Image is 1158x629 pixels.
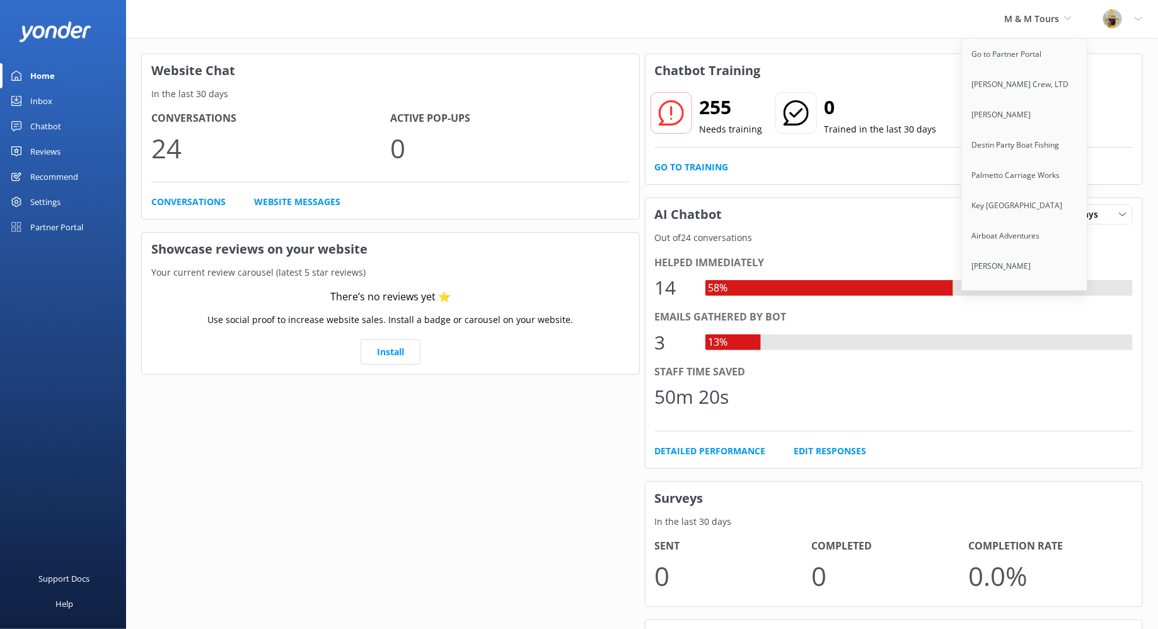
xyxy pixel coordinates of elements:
div: Partner Portal [30,215,83,240]
h3: Surveys [646,482,1143,515]
p: Needs training [700,122,763,136]
div: 58% [705,280,731,297]
div: Chatbot [30,114,61,139]
p: Trained in the last 30 days [825,122,937,136]
div: Helped immediately [655,255,1133,271]
h4: Sent [655,538,812,555]
h2: 255 [700,92,763,122]
a: Go to Partner Portal [962,39,1088,69]
a: Edit Responses [794,444,867,458]
div: Help [55,591,73,616]
div: There’s no reviews yet ⭐ [330,289,451,305]
p: Your current review carousel (latest 5 star reviews) [142,266,639,279]
p: In the last 30 days [646,515,1143,529]
div: Emails gathered by bot [655,309,1133,326]
div: Home [30,63,55,88]
p: 0 [811,555,968,597]
h3: Showcase reviews on your website [142,233,639,266]
p: 0 [655,555,812,597]
a: Conversations [151,195,226,209]
span: M & M Tours [1004,13,1059,25]
p: 0.0 % [968,555,1125,597]
p: Use social proof to increase website sales. Install a badge or carousel on your website. [207,313,573,327]
div: Reviews [30,139,61,164]
img: 250-1665017868.jpg [1103,9,1122,28]
div: Support Docs [39,566,90,591]
div: 13% [705,334,731,351]
div: 50m 20s [655,382,729,412]
img: yonder-white-logo.png [19,21,91,42]
a: [PERSON_NAME] [962,100,1088,130]
a: Website Messages [254,195,340,209]
a: Go to Training [655,160,729,174]
div: Inbox [30,88,52,114]
a: Palmetto Carriage Works [962,160,1088,191]
h3: Chatbot Training [646,54,770,87]
h3: AI Chatbot [646,198,732,231]
p: In the last 30 days [142,87,639,101]
h2: 0 [825,92,937,122]
h4: Active Pop-ups [390,110,629,127]
a: Key [GEOGRAPHIC_DATA] [962,191,1088,221]
div: Staff time saved [655,364,1133,380]
a: [PERSON_NAME] [962,251,1088,281]
div: Recommend [30,164,78,189]
h4: Completion Rate [968,538,1125,555]
div: Settings [30,189,61,215]
a: Express Watersports [962,281,1088,312]
p: 0 [390,127,629,169]
a: Install [361,339,420,365]
a: [PERSON_NAME] Crew, LTD [962,69,1088,100]
div: 3 [655,327,693,358]
a: Destin Party Boat Fishing [962,130,1088,160]
a: Detailed Performance [655,444,766,458]
h3: Website Chat [142,54,639,87]
p: 24 [151,127,390,169]
h4: Conversations [151,110,390,127]
h4: Completed [811,538,968,555]
p: Out of 24 conversations [646,231,1143,245]
a: Airboat Adventures [962,221,1088,251]
div: 14 [655,273,693,303]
